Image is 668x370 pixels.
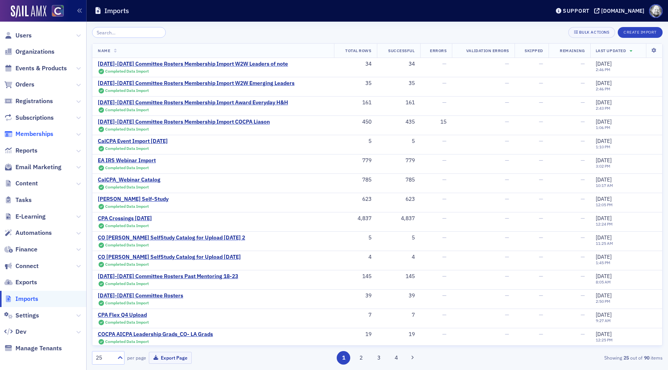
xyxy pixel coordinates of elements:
[539,195,543,202] span: —
[596,157,612,164] span: [DATE]
[601,7,644,14] div: [DOMAIN_NAME]
[442,273,446,280] span: —
[96,354,113,362] div: 25
[382,61,415,68] div: 34
[442,137,446,144] span: —
[98,215,152,222] a: CPA Crossings [DATE]
[4,163,61,171] a: Email Marketing
[4,146,37,155] a: Reports
[581,215,585,222] span: —
[98,234,245,241] div: CO [PERSON_NAME] SelfStudy Catalog for Upload [DATE] 2
[594,8,647,14] button: [DOMAIN_NAME]
[15,295,38,303] span: Imports
[539,176,543,183] span: —
[105,68,149,74] span: Completed Data Import
[442,253,446,260] span: —
[581,177,585,183] span: —
[15,245,37,254] span: Finance
[581,157,585,164] span: —
[15,278,37,287] span: Exports
[339,61,371,68] div: 34
[11,5,46,18] img: SailAMX
[442,99,446,106] span: —
[649,4,663,18] span: Profile
[4,245,37,254] a: Finance
[596,241,613,246] time: 11:25 AM
[4,212,46,221] a: E-Learning
[581,312,585,319] span: —
[581,273,585,280] span: —
[596,99,612,106] span: [DATE]
[622,354,630,361] strong: 25
[4,262,39,270] a: Connect
[98,331,213,338] a: COCPA AICPA Leadership Grads_CO- LA Grads
[539,215,543,222] span: —
[596,67,610,72] time: 2:46 PM
[596,215,612,222] span: [DATE]
[98,177,160,183] div: CalCPA_Webinar Catalog
[98,157,156,164] a: EA IRS Webinar Import
[596,163,610,169] time: 3:02 PM
[596,318,611,323] time: 9:27 AM
[339,138,371,145] div: 5
[337,351,350,365] button: 1
[15,130,53,138] span: Memberships
[382,215,415,222] div: 4,837
[581,138,585,145] span: —
[105,281,149,286] span: Completed Data Import
[339,157,371,164] div: 779
[339,254,371,261] div: 4
[339,177,371,183] div: 785
[105,242,149,248] span: Completed Data Import
[339,273,371,280] div: 145
[539,99,543,106] span: —
[505,273,509,280] span: —
[618,27,663,38] button: Create Import
[596,144,610,149] time: 1:10 PM
[15,229,52,237] span: Automations
[149,352,192,364] button: Export Page
[105,184,149,190] span: Completed Data Import
[596,176,612,183] span: [DATE]
[539,292,543,299] span: —
[4,130,53,138] a: Memberships
[98,254,241,261] a: CO [PERSON_NAME] SelfStudy Catalog for Upload [DATE]
[579,30,609,34] div: Bulk Actions
[442,292,446,299] span: —
[596,273,612,280] span: [DATE]
[539,273,543,280] span: —
[354,351,368,365] button: 2
[539,311,543,318] span: —
[505,292,509,299] span: —
[4,344,62,353] a: Manage Tenants
[505,311,509,318] span: —
[442,234,446,241] span: —
[15,262,39,270] span: Connect
[596,331,612,338] span: [DATE]
[539,60,543,67] span: —
[525,48,543,53] span: Skipped
[4,311,39,320] a: Settings
[4,80,34,89] a: Orders
[4,278,37,287] a: Exports
[568,27,615,38] button: Bulk Actions
[539,157,543,164] span: —
[442,215,446,222] span: —
[382,331,415,338] div: 19
[339,119,371,126] div: 450
[105,146,149,151] span: Completed Data Import
[442,176,446,183] span: —
[539,137,543,144] span: —
[98,61,288,68] a: [DATE]-[DATE] Committee Rosters Membership Import W2W Leaders of note
[539,118,543,125] span: —
[15,311,39,320] span: Settings
[505,253,509,260] span: —
[442,195,446,202] span: —
[105,319,149,325] span: Completed Data Import
[4,179,38,188] a: Content
[15,80,34,89] span: Orders
[560,48,585,53] span: Remaining
[98,99,288,106] div: [DATE]-[DATE] Committee Rosters Membership Import Award Everyday H&H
